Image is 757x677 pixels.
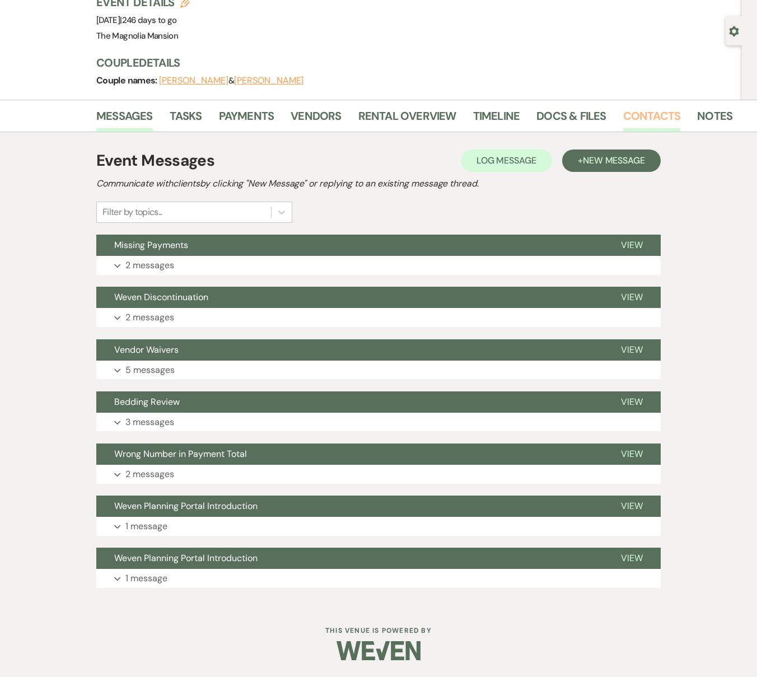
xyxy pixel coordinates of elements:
[96,256,661,275] button: 2 messages
[96,235,603,256] button: Missing Payments
[621,448,643,460] span: View
[125,519,167,534] p: 1 message
[621,344,643,356] span: View
[603,339,661,361] button: View
[603,235,661,256] button: View
[96,443,603,465] button: Wrong Number in Payment Total
[102,206,162,219] div: Filter by topics...
[114,291,208,303] span: Weven Discontinuation
[114,448,247,460] span: Wrong Number in Payment Total
[96,391,603,413] button: Bedding Review
[159,75,303,86] span: &
[122,15,177,26] span: 246 days to go
[125,415,174,429] p: 3 messages
[96,107,153,132] a: Messages
[621,291,643,303] span: View
[96,177,661,190] h2: Communicate with clients by clicking "New Message" or replying to an existing message thread.
[621,396,643,408] span: View
[96,55,723,71] h3: Couple Details
[621,500,643,512] span: View
[114,500,258,512] span: Weven Planning Portal Introduction
[96,361,661,380] button: 5 messages
[621,239,643,251] span: View
[170,107,202,132] a: Tasks
[96,496,603,517] button: Weven Planning Portal Introduction
[120,15,176,26] span: |
[603,548,661,569] button: View
[96,308,661,327] button: 2 messages
[476,155,536,166] span: Log Message
[603,287,661,308] button: View
[96,548,603,569] button: Weven Planning Portal Introduction
[603,443,661,465] button: View
[114,239,188,251] span: Missing Payments
[96,74,159,86] span: Couple names:
[125,571,167,586] p: 1 message
[114,344,179,356] span: Vendor Waivers
[729,25,739,36] button: Open lead details
[96,517,661,536] button: 1 message
[234,76,303,85] button: [PERSON_NAME]
[583,155,645,166] span: New Message
[96,30,178,41] span: The Magnolia Mansion
[536,107,606,132] a: Docs & Files
[219,107,274,132] a: Payments
[96,465,661,484] button: 2 messages
[114,552,258,564] span: Weven Planning Portal Introduction
[96,569,661,588] button: 1 message
[623,107,681,132] a: Contacts
[96,339,603,361] button: Vendor Waivers
[125,258,174,273] p: 2 messages
[125,467,174,482] p: 2 messages
[96,413,661,432] button: 3 messages
[603,391,661,413] button: View
[562,150,661,172] button: +New Message
[159,76,228,85] button: [PERSON_NAME]
[697,107,732,132] a: Notes
[114,396,180,408] span: Bedding Review
[125,310,174,325] p: 2 messages
[603,496,661,517] button: View
[96,15,177,26] span: [DATE]
[96,287,603,308] button: Weven Discontinuation
[621,552,643,564] span: View
[96,149,214,172] h1: Event Messages
[291,107,341,132] a: Vendors
[337,631,420,670] img: Weven Logo
[461,150,552,172] button: Log Message
[358,107,456,132] a: Rental Overview
[473,107,520,132] a: Timeline
[125,363,175,377] p: 5 messages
